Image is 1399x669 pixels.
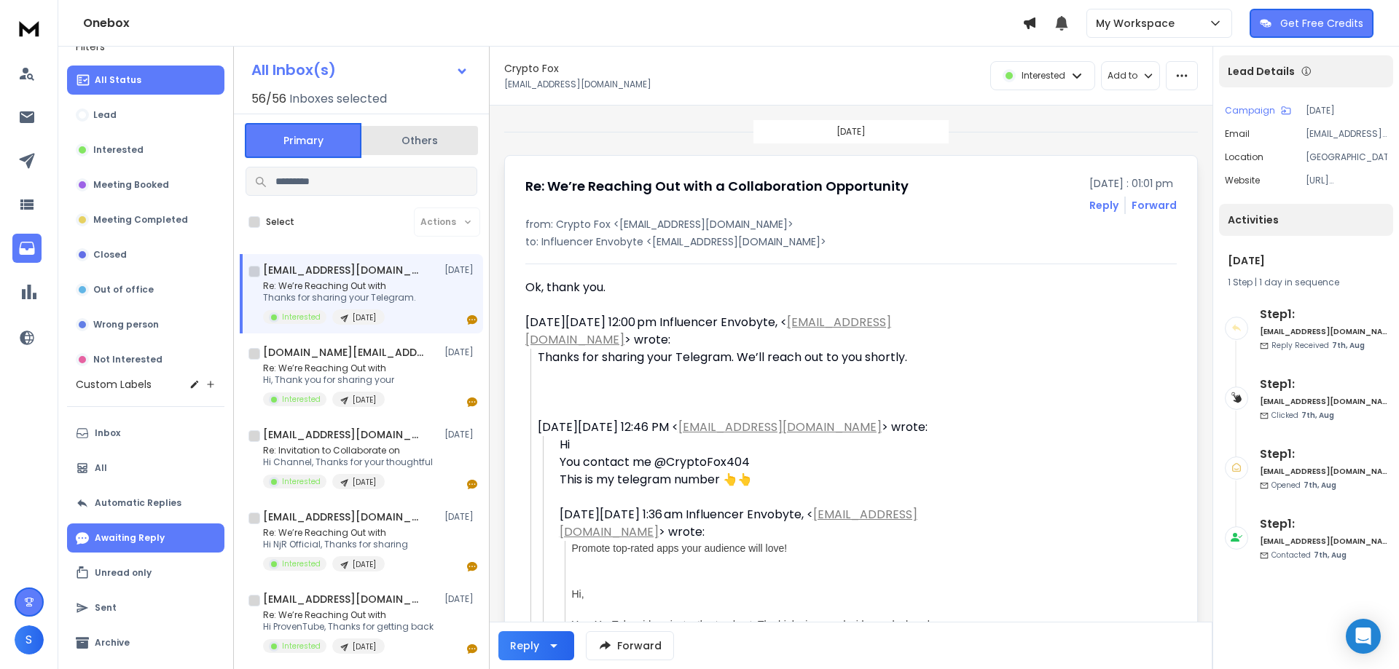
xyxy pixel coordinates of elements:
p: location [1225,151,1263,163]
p: Interested [282,394,321,405]
span: 7th, Aug [1304,480,1336,491]
p: [DATE] [353,395,376,405]
p: Get Free Credits [1280,16,1363,31]
h6: [EMAIL_ADDRESS][DOMAIN_NAME] [1260,466,1387,477]
p: from: Crypto Fox <[EMAIL_ADDRESS][DOMAIN_NAME]> [525,217,1177,231]
div: Activities [1219,204,1393,236]
div: Ok, thank you. [525,279,951,296]
p: [DATE] [444,429,477,440]
button: Automatic Replies [67,488,224,518]
h6: [EMAIL_ADDRESS][DOMAIN_NAME] [1260,326,1387,337]
button: All Inbox(s) [240,55,480,84]
span: 7th, Aug [1314,550,1347,561]
p: Automatic Replies [95,497,181,509]
div: Open Intercom Messenger [1346,619,1381,654]
div: Reply [510,638,539,653]
p: Interested [282,558,321,569]
button: Out of office [67,275,224,304]
p: Sent [95,602,117,614]
p: All Status [95,74,141,86]
button: S [15,625,44,654]
div: This is my telegram number 👆👆 [560,471,951,488]
p: [DATE] [353,477,376,488]
h6: Step 1 : [1260,306,1387,323]
h1: [DOMAIN_NAME][EMAIL_ADDRESS][DOMAIN_NAME] [263,345,423,360]
button: All [67,454,224,483]
p: website [1225,175,1260,186]
h1: [EMAIL_ADDRESS][DOMAIN_NAME] [263,592,423,606]
button: Sent [67,593,224,622]
button: Reply [1089,198,1118,213]
div: You contact me @CryptoFox404 [560,454,951,471]
button: Interested [67,135,224,165]
p: Contacted [1271,550,1347,561]
button: Reply [498,631,574,660]
h1: Crypto Fox [504,61,559,76]
h6: Step 1 : [1260,376,1387,393]
p: Hi Channel, Thanks for your thoughtful [263,456,433,468]
p: Reply Received [1271,340,1365,351]
div: | [1228,277,1384,288]
p: Closed [93,249,127,261]
p: [DATE] [353,641,376,652]
button: Unread only [67,558,224,587]
p: Inbox [95,427,120,439]
button: Archive [67,628,224,657]
button: Awaiting Reply [67,523,224,553]
div: Thanks for sharing your Telegram. We’ll reach out to you shortly. [538,349,951,366]
p: Awaiting Reply [95,532,165,544]
p: [URL][DOMAIN_NAME] [1306,175,1387,186]
p: Interested [282,476,321,487]
p: Re: We’re Reaching Out with [263,363,394,374]
p: [DATE] [353,312,376,323]
h1: Re: We’re Reaching Out with a Collaboration Opportunity [525,176,909,197]
p: Archive [95,637,130,649]
p: Re: Invitation to Collaborate on [263,445,433,456]
p: Lead Details [1228,64,1295,79]
p: Interested [93,144,144,156]
p: [DATE] [836,126,866,138]
p: Wrong person [93,319,159,330]
h3: Filters [67,36,224,57]
button: Others [361,124,478,157]
button: Wrong person [67,310,224,339]
h1: All Inbox(s) [251,63,336,77]
p: Not Interested [93,354,162,365]
h6: [EMAIL_ADDRESS][DOMAIN_NAME] [1260,396,1387,407]
p: Re: We’re Reaching Out with [263,609,434,621]
button: Inbox [67,419,224,448]
button: Campaign [1225,105,1291,116]
p: [EMAIL_ADDRESS][DOMAIN_NAME] [504,79,651,90]
button: Get Free Credits [1250,9,1373,38]
div: [DATE][DATE] 12:46 PM < > wrote: [538,419,951,436]
p: [DATE] [444,264,477,276]
p: [DATE] [444,511,477,523]
p: Interested [1022,70,1065,82]
label: Select [266,216,294,228]
p: Campaign [1225,105,1275,116]
span: 56 / 56 [251,90,286,108]
p: [GEOGRAPHIC_DATA] [1306,151,1387,163]
p: Clicked [1271,410,1334,421]
div: Your YouTube videos instantly stood out. The high views and wide reach show how strongly your con... [571,617,951,648]
h3: Custom Labels [76,377,152,392]
button: Primary [245,123,361,158]
p: Hi ProvenTube, Thanks for getting back [263,621,434,633]
button: Lead [67,100,224,130]
p: Out of office [93,284,154,296]
div: [DATE][DATE] 12:00 pm Influencer Envobyte, < > wrote: [525,314,951,349]
button: Meeting Booked [67,170,224,199]
p: All [95,462,107,474]
span: 1 day in sequence [1259,276,1339,288]
p: [DATE] [444,593,477,605]
p: [DATE] [353,559,376,570]
p: My Workspace [1096,16,1180,31]
a: [EMAIL_ADDRESS][DOMAIN_NAME] [560,506,917,540]
p: Interested [282,641,321,652]
button: Closed [67,240,224,269]
p: Unread only [95,567,152,579]
a: [EMAIL_ADDRESS][DOMAIN_NAME] [678,419,882,435]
